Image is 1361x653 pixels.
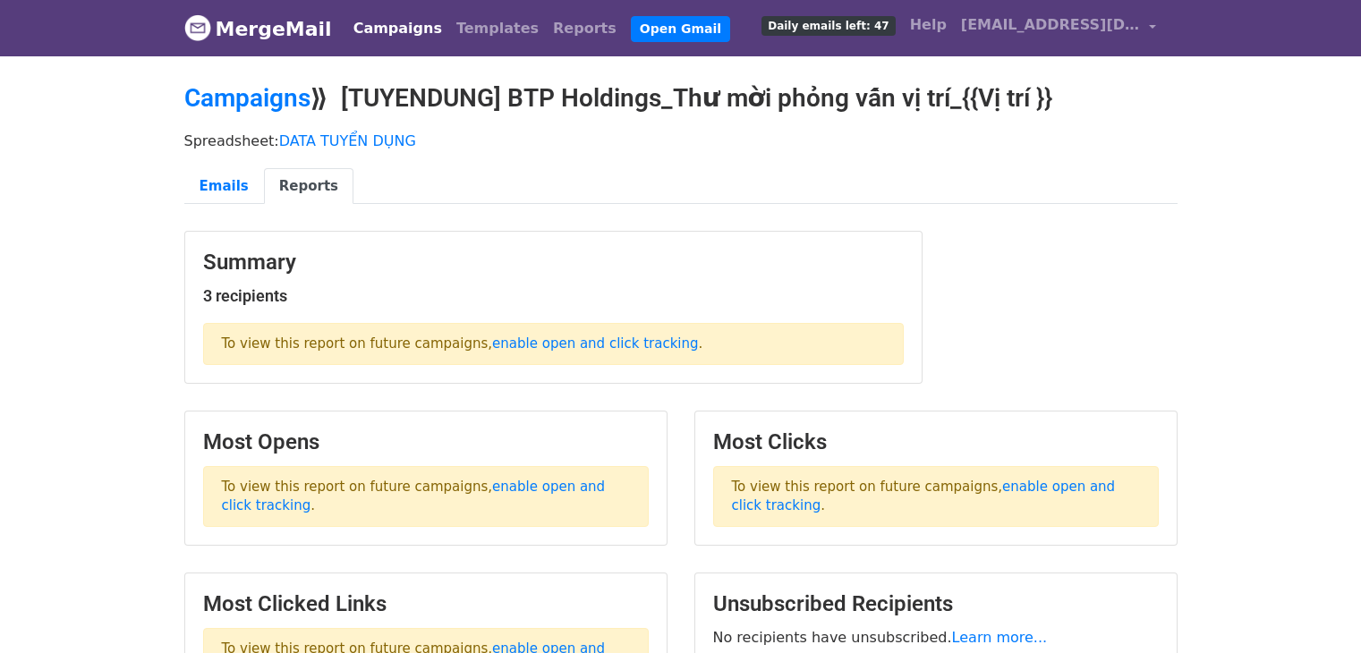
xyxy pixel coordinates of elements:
[203,429,649,455] h3: Most Opens
[713,466,1159,527] p: To view this report on future campaigns, .
[264,168,353,205] a: Reports
[713,429,1159,455] h3: Most Clicks
[203,466,649,527] p: To view this report on future campaigns, .
[184,168,264,205] a: Emails
[546,11,624,47] a: Reports
[203,323,904,365] p: To view this report on future campaigns, .
[346,11,449,47] a: Campaigns
[184,131,1178,150] p: Spreadsheet:
[203,591,649,617] h3: Most Clicked Links
[954,7,1163,49] a: [EMAIL_ADDRESS][DOMAIN_NAME]
[449,11,546,47] a: Templates
[184,14,211,41] img: MergeMail logo
[203,250,904,276] h3: Summary
[961,14,1140,36] span: [EMAIL_ADDRESS][DOMAIN_NAME]
[279,132,416,149] a: DATA TUYỂN DỤNG
[761,16,895,36] span: Daily emails left: 47
[492,335,698,352] a: enable open and click tracking
[203,286,904,306] h5: 3 recipients
[184,83,1178,114] h2: ⟫ [TUYENDUNG] BTP Holdings_Thư mời phỏng vấn vị trí_{{Vị trí }}
[184,83,310,113] a: Campaigns
[713,591,1159,617] h3: Unsubscribed Recipients
[903,7,954,43] a: Help
[631,16,730,42] a: Open Gmail
[713,628,1159,647] p: No recipients have unsubscribed.
[952,629,1048,646] a: Learn more...
[184,10,332,47] a: MergeMail
[754,7,902,43] a: Daily emails left: 47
